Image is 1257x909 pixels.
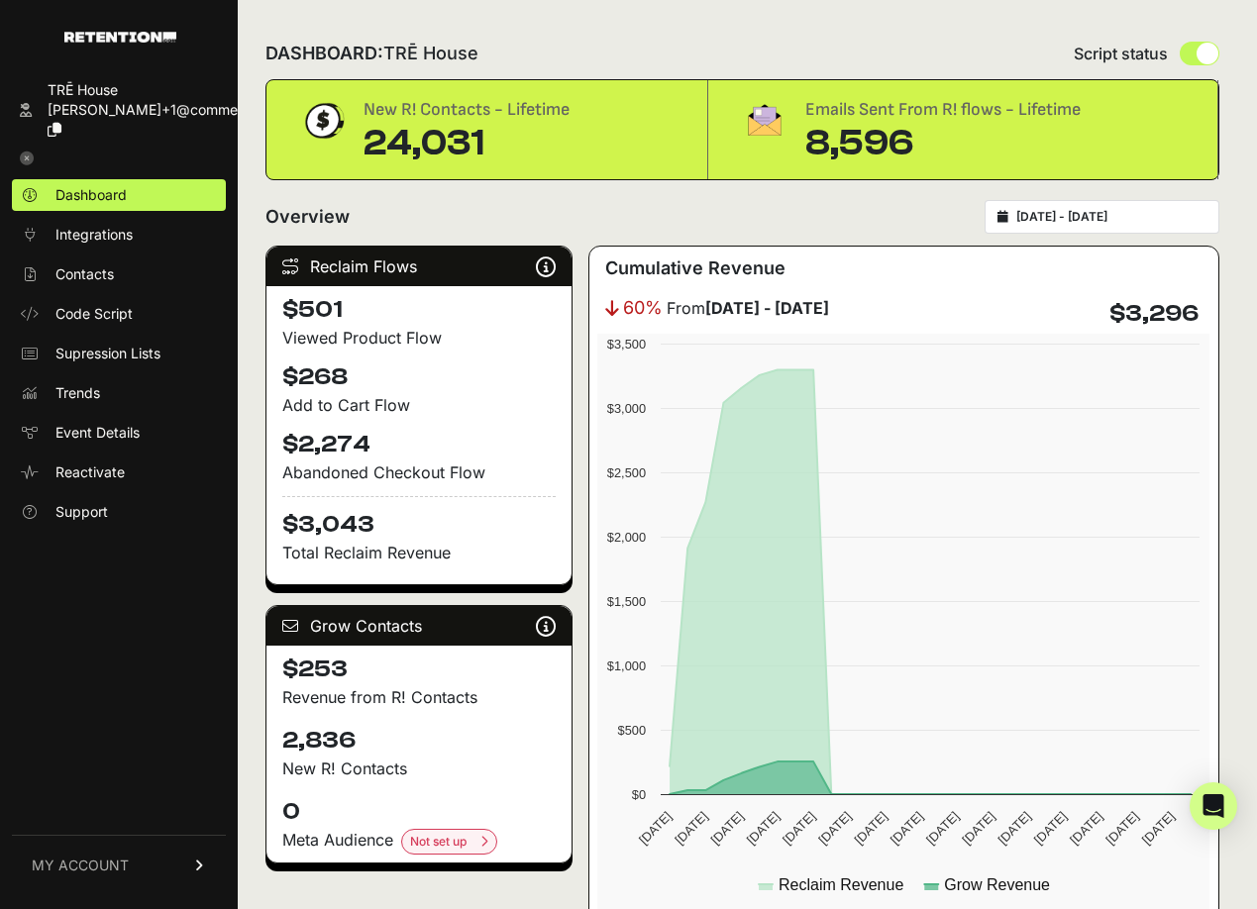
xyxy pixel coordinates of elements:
div: Grow Contacts [266,606,572,646]
div: Emails Sent From R! flows - Lifetime [805,96,1081,124]
text: [DATE] [995,809,1034,848]
h4: $268 [282,361,556,393]
span: Supression Lists [55,344,160,363]
a: Reactivate [12,456,226,488]
text: Reclaim Revenue [779,876,903,893]
img: Retention.com [64,32,176,43]
text: $3,500 [607,337,646,352]
h4: 2,836 [282,725,556,757]
span: [PERSON_NAME]+1@commerc... [48,101,262,118]
span: Reactivate [55,462,125,482]
div: Viewed Product Flow [282,326,556,350]
div: 8,596 [805,124,1081,163]
span: Code Script [55,304,133,324]
h2: Overview [265,203,350,231]
text: [DATE] [1067,809,1105,848]
span: 60% [623,294,663,322]
a: Event Details [12,417,226,449]
p: Revenue from R! Contacts [282,685,556,709]
span: Event Details [55,423,140,443]
span: Integrations [55,225,133,245]
a: Supression Lists [12,338,226,369]
text: $1,500 [607,594,646,609]
div: Reclaim Flows [266,247,572,286]
text: [DATE] [744,809,783,848]
text: [DATE] [888,809,926,848]
text: $3,000 [607,401,646,416]
text: [DATE] [673,809,711,848]
h4: 0 [282,796,556,828]
h4: $501 [282,294,556,326]
p: Total Reclaim Revenue [282,541,556,564]
a: Contacts [12,258,226,290]
h4: $3,043 [282,496,556,541]
text: $2,500 [607,465,646,480]
span: Script status [1074,42,1168,65]
a: Integrations [12,219,226,251]
span: Contacts [55,264,114,284]
a: Trends [12,377,226,409]
text: [DATE] [1103,809,1142,848]
text: [DATE] [960,809,998,848]
img: fa-envelope-19ae18322b30453b285274b1b8af3d052b27d846a4fbe8435d1a52b978f639a2.png [740,96,789,144]
img: dollar-coin-05c43ed7efb7bc0c12610022525b4bbbb207c7efeef5aecc26f025e68dcafac9.png [298,96,348,146]
span: Trends [55,383,100,403]
text: $2,000 [607,530,646,545]
span: From [667,296,829,320]
a: Code Script [12,298,226,330]
div: Abandoned Checkout Flow [282,460,556,484]
strong: [DATE] - [DATE] [705,298,829,318]
text: [DATE] [852,809,890,848]
div: TRĒ House [48,80,262,100]
div: New R! Contacts - Lifetime [364,96,570,124]
text: [DATE] [708,809,747,848]
text: [DATE] [780,809,818,848]
div: Add to Cart Flow [282,393,556,417]
text: $0 [632,787,646,802]
h3: Cumulative Revenue [605,254,786,282]
div: 24,031 [364,124,570,163]
a: MY ACCOUNT [12,835,226,895]
h2: DASHBOARD: [265,40,478,67]
text: $500 [618,723,646,738]
h4: $2,274 [282,429,556,460]
text: [DATE] [816,809,855,848]
a: Support [12,496,226,528]
div: Meta Audience [282,828,556,855]
span: TRĒ House [383,43,478,63]
span: MY ACCOUNT [32,856,129,875]
div: Open Intercom Messenger [1190,782,1237,830]
a: Dashboard [12,179,226,211]
text: [DATE] [923,809,962,848]
span: Support [55,502,108,522]
h4: $3,296 [1109,298,1199,330]
text: [DATE] [1139,809,1178,848]
span: Dashboard [55,185,127,205]
h4: $253 [282,654,556,685]
text: [DATE] [636,809,675,848]
p: New R! Contacts [282,757,556,780]
text: $1,000 [607,658,646,673]
a: TRĒ House [PERSON_NAME]+1@commerc... [12,74,226,146]
text: [DATE] [1031,809,1070,848]
text: Grow Revenue [945,876,1051,893]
